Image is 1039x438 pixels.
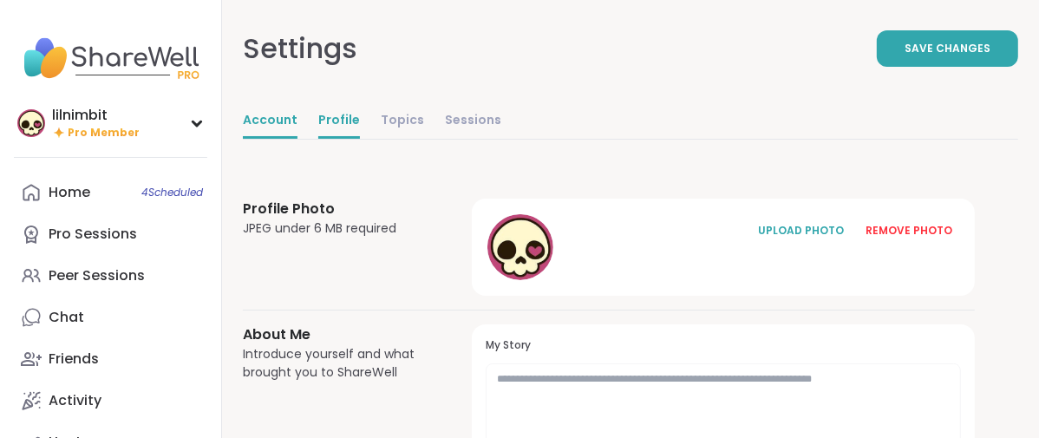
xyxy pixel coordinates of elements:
h3: My Story [486,338,961,353]
a: Account [243,104,297,139]
button: UPLOAD PHOTO [749,212,853,249]
div: Peer Sessions [49,266,145,285]
a: Chat [14,297,207,338]
a: Profile [318,104,360,139]
button: Save Changes [877,30,1018,67]
div: lilnimbit [52,106,140,125]
div: Introduce yourself and what brought you to ShareWell [243,345,430,382]
img: ShareWell Nav Logo [14,28,207,88]
div: Activity [49,391,101,410]
div: UPLOAD PHOTO [758,223,845,239]
div: JPEG under 6 MB required [243,219,430,238]
a: Friends [14,338,207,380]
button: REMOVE PHOTO [857,212,961,249]
h3: About Me [243,324,430,345]
span: 4 Scheduled [141,186,203,199]
div: Home [49,183,90,202]
a: Peer Sessions [14,255,207,297]
div: Settings [243,28,357,69]
div: Pro Sessions [49,225,137,244]
div: Friends [49,350,99,369]
img: lilnimbit [17,109,45,137]
a: Pro Sessions [14,213,207,255]
h3: Profile Photo [243,199,430,219]
div: REMOVE PHOTO [866,223,952,239]
a: Sessions [445,104,501,139]
a: Home4Scheduled [14,172,207,213]
span: Pro Member [68,126,140,141]
span: Save Changes [905,41,990,56]
div: Chat [49,308,84,327]
a: Activity [14,380,207,422]
a: Topics [381,104,424,139]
